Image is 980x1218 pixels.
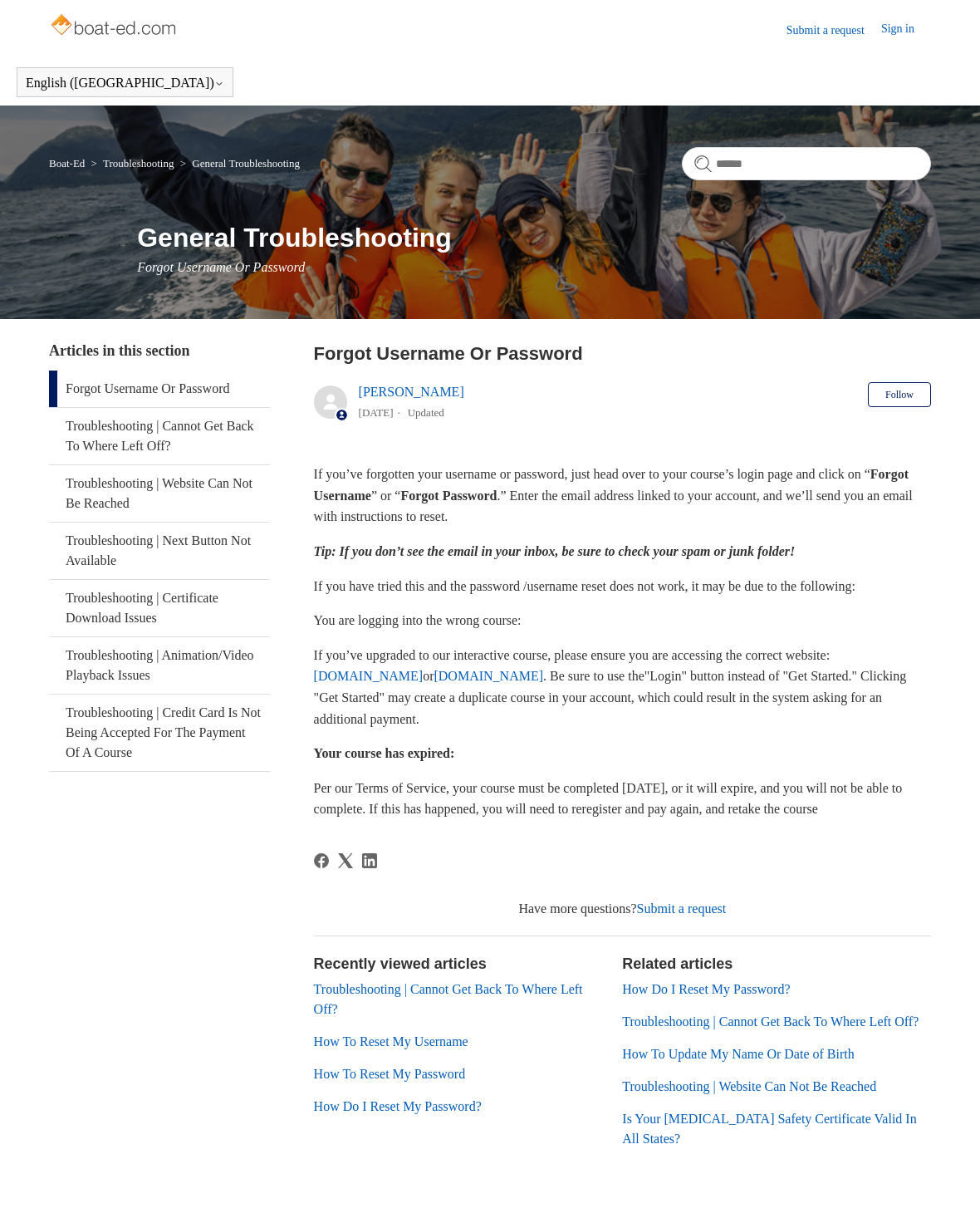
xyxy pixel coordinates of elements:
button: Follow Article [868,382,931,407]
a: Troubleshooting | Cannot Get Back To Where Left Off? [49,408,270,464]
a: Boat-Ed [49,157,85,169]
a: How Do I Reset My Password? [622,982,790,996]
a: Troubleshooting | Website Can Not Be Reached [622,1079,876,1093]
p: Per our Terms of Service, your course must be completed [DATE], or it will expire, and you will n... [314,778,931,820]
input: Search [682,147,931,180]
a: Submit a request [786,22,881,39]
p: If you’ve forgotten your username or password, just head over to your course’s login page and cli... [314,464,931,528]
a: Troubleshooting | Credit Card Is Not Being Accepted For The Payment Of A Course [49,695,270,771]
li: General Troubleshooting [177,157,300,169]
svg: Share this page on Facebook [314,853,329,868]
a: How To Reset My Username [314,1034,468,1049]
div: Have more questions? [314,899,931,919]
strong: Your course has expired: [314,746,455,760]
h2: Forgot Username Or Password [314,340,931,367]
a: [DOMAIN_NAME] [314,669,424,683]
li: Troubleshooting [88,157,177,169]
a: Troubleshooting | Cannot Get Back To Where Left Off? [314,982,583,1016]
a: Sign in [881,20,931,40]
p: If you’ve upgraded to our interactive course, please ensure you are accessing the correct website... [314,645,931,729]
h1: General Troubleshooting [137,218,931,258]
p: You are logging into the wrong course: [314,610,931,631]
a: Forgot Username Or Password [49,371,270,407]
h2: Related articles [622,953,931,975]
strong: Forgot Password [400,489,497,503]
a: Troubleshooting | Animation/Video Playback Issues [49,637,270,694]
a: Submit a request [637,901,727,916]
img: Boat-Ed Help Center home page [49,10,181,43]
strong: Forgot Username [314,467,909,503]
a: General Troubleshooting [192,157,300,169]
span: Forgot Username Or Password [137,260,305,274]
h2: Recently viewed articles [314,953,606,975]
a: How To Update My Name Or Date of Birth [622,1047,854,1061]
svg: Share this page on LinkedIn [362,853,377,868]
a: Troubleshooting | Cannot Get Back To Where Left Off? [622,1014,919,1029]
li: Boat-Ed [49,157,88,169]
span: Articles in this section [49,342,189,359]
li: Updated [408,406,444,419]
a: Troubleshooting | Next Button Not Available [49,523,270,579]
a: LinkedIn [362,853,377,868]
a: Facebook [314,853,329,868]
svg: Share this page on X Corp [338,853,353,868]
a: [DOMAIN_NAME] [434,669,543,683]
a: [PERSON_NAME] [359,385,464,399]
a: How Do I Reset My Password? [314,1099,482,1113]
a: Is Your [MEDICAL_DATA] Safety Certificate Valid In All States? [622,1112,916,1146]
p: If you have tried this and the password /username reset does not work, it may be due to the follo... [314,576,931,597]
a: Troubleshooting | Website Can Not Be Reached [49,465,270,522]
time: 05/20/2025, 14:58 [359,406,394,419]
a: Troubleshooting | Certificate Download Issues [49,580,270,636]
a: How To Reset My Password [314,1067,466,1081]
a: X Corp [338,853,353,868]
button: English ([GEOGRAPHIC_DATA]) [26,76,224,91]
em: Tip: If you don’t see the email in your inbox, be sure to check your spam or junk folder! [314,544,796,558]
a: Troubleshooting [103,157,174,169]
div: Live chat [924,1162,968,1206]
